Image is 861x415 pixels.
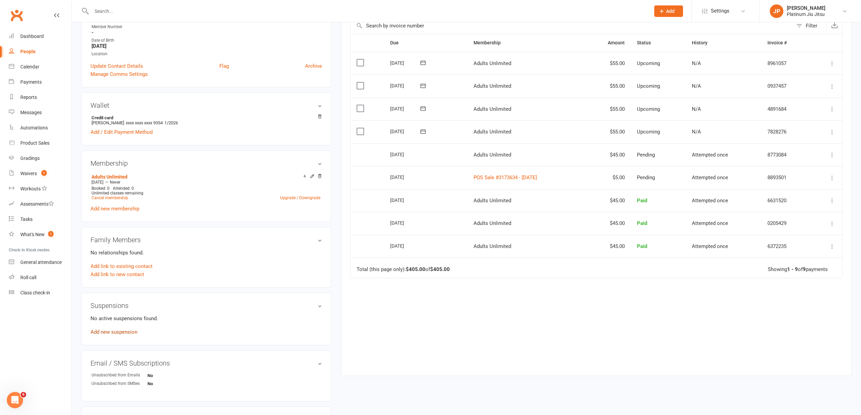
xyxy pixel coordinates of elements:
div: Class check-in [20,290,50,295]
span: N/A [692,129,701,135]
span: Upcoming [637,60,660,66]
span: Attempted once [692,174,728,181]
span: Upcoming [637,106,660,112]
th: Due [384,34,467,51]
div: Automations [20,125,48,130]
td: $55.00 [585,98,631,121]
div: Tasks [20,216,33,222]
td: 4891684 [761,98,810,121]
button: Add [654,5,683,17]
a: POS Sale #3173634 - [DATE] [474,174,537,181]
span: Booked: 0 [92,186,109,191]
div: Member Number [92,24,322,30]
h3: Wallet [91,102,322,109]
div: [DATE] [390,58,421,68]
span: Paid [637,198,647,204]
td: 8893501 [761,166,810,189]
div: Roll call [20,275,36,280]
a: Calendar [9,59,72,75]
a: Gradings [9,151,72,166]
span: Adults Unlimited [474,129,511,135]
p: No active suspensions found. [91,314,322,323]
div: Gradings [20,155,40,161]
span: N/A [692,60,701,66]
td: 0205429 [761,212,810,235]
div: Filter [806,22,817,30]
a: Payments [9,75,72,90]
strong: No [147,381,186,386]
div: Assessments [20,201,54,207]
th: Invoice # [761,34,810,51]
h3: Family Members [91,236,322,244]
div: [DATE] [390,241,421,251]
a: Reports [9,90,72,105]
div: Reports [20,95,37,100]
td: $45.00 [585,235,631,258]
strong: $405.00 [430,266,450,272]
input: Search by invoice number [351,18,793,34]
th: Amount [585,34,631,51]
a: Tasks [9,212,72,227]
span: Adults Unlimited [474,243,511,249]
div: Date of Birth [92,37,322,44]
span: Attempted once [692,243,728,249]
div: [DATE] [390,217,421,228]
a: Add / Edit Payment Method [91,128,153,136]
a: People [9,44,72,59]
td: $45.00 [585,212,631,235]
a: Flag [219,62,229,70]
a: Roll call [9,270,72,285]
span: Adults Unlimited [474,60,511,66]
span: Settings [711,3,729,19]
a: Manage Comms Settings [91,70,148,78]
a: Automations [9,120,72,136]
span: xxxx xxxx xxxx 9354 [126,120,163,125]
span: 6 [21,392,26,397]
span: 1 [48,231,54,237]
th: History [686,34,761,51]
a: Waivers 1 [9,166,72,181]
span: N/A [692,83,701,89]
span: Add [666,8,675,14]
span: Upcoming [637,129,660,135]
span: Pending [637,174,655,181]
li: [PERSON_NAME] [91,114,322,126]
span: Adults Unlimited [474,152,511,158]
a: Add link to existing contact [91,262,153,270]
button: Filter [793,18,826,34]
div: Unsubscribed from Emails [92,372,147,378]
span: Paid [637,220,647,226]
span: N/A [692,106,701,112]
div: Dashboard [20,34,44,39]
a: Class kiosk mode [9,285,72,300]
span: Paid [637,243,647,249]
a: Add link to new contact [91,270,144,278]
span: 1 [41,170,47,176]
td: 6372235 [761,235,810,258]
div: Showing of payments [768,267,828,272]
div: Payments [20,79,42,85]
td: $55.00 [585,120,631,143]
th: Status [631,34,686,51]
strong: 9 [803,266,806,272]
div: Workouts [20,186,41,191]
div: Calendar [20,64,39,69]
span: Never [110,180,120,185]
div: [DATE] [390,195,421,205]
strong: 1 - 9 [787,266,798,272]
span: Adults Unlimited [474,220,511,226]
iframe: Intercom live chat [7,392,23,408]
div: Total (this page only): of [357,267,450,272]
a: General attendance kiosk mode [9,255,72,270]
span: Attended: 0 [113,186,134,191]
td: $45.00 [585,143,631,166]
td: 8961057 [761,52,810,75]
div: What's New [20,232,45,237]
div: Waivers [20,171,37,176]
td: $5.00 [585,166,631,189]
a: Product Sales [9,136,72,151]
div: [DATE] [390,103,421,114]
span: Upcoming [637,83,660,89]
a: Workouts [9,181,72,196]
td: 7828276 [761,120,810,143]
